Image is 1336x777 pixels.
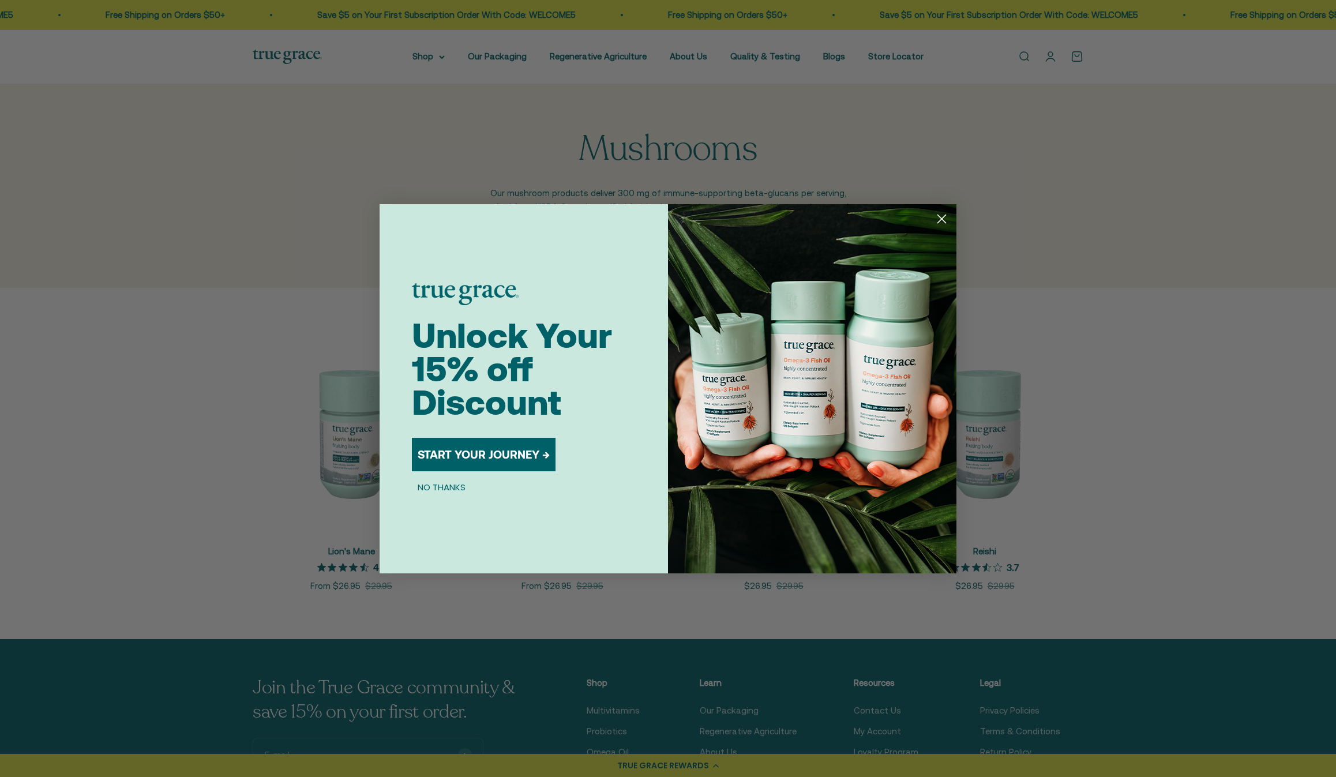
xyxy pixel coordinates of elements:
button: START YOUR JOURNEY → [412,438,556,471]
button: NO THANKS [412,481,471,494]
span: Unlock Your 15% off Discount [412,316,612,422]
img: logo placeholder [412,283,519,305]
button: Close dialog [932,209,952,229]
img: 098727d5-50f8-4f9b-9554-844bb8da1403.jpeg [668,204,956,573]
